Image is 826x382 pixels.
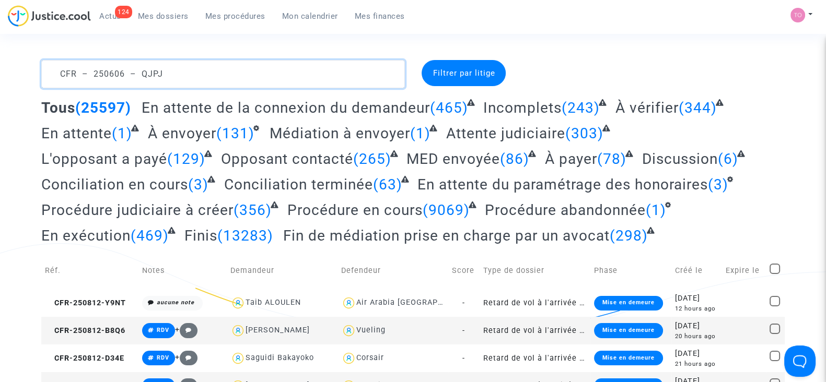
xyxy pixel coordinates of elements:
img: icon-user.svg [341,351,356,366]
span: (265) [353,150,391,168]
span: Attente judiciaire [446,125,565,142]
div: [PERSON_NAME] [246,326,310,335]
span: RDV [157,327,169,333]
iframe: Help Scout Beacon - Open [784,345,816,377]
span: Procédure abandonnée [485,201,646,219]
div: Saguidi Bakayoko [246,353,314,362]
span: (86) [500,150,529,168]
div: Mise en demeure [594,351,663,365]
div: Mise en demeure [594,323,663,338]
span: MED envoyée [406,150,500,168]
td: Type de dossier [480,252,590,289]
td: Expire le [722,252,766,289]
span: En exécution [41,227,131,244]
span: En attente du paramétrage des honoraires [417,176,708,193]
span: (25597) [75,99,131,116]
span: À envoyer [148,125,216,142]
span: (3) [188,176,208,193]
td: Retard de vol à l'arrivée (Règlement CE n°261/2004) [480,344,590,372]
div: Air Arabia [GEOGRAPHIC_DATA] [356,298,478,307]
span: Conciliation terminée [224,176,373,193]
span: (13283) [217,227,273,244]
span: En attente [41,125,112,142]
span: CFR-250812-B8Q6 [45,326,125,335]
div: Corsair [356,353,384,362]
span: (344) [679,99,717,116]
span: Filtrer par litige [433,68,495,78]
span: Actus [99,11,121,21]
span: L'opposant a payé [41,150,167,168]
div: 124 [115,6,132,18]
span: Incomplets [483,99,562,116]
div: 20 hours ago [675,332,718,341]
span: (129) [167,150,205,168]
span: Mes finances [355,11,405,21]
span: (63) [373,176,402,193]
span: Tous [41,99,75,116]
span: (298) [610,227,648,244]
span: CFR-250812-Y9NT [45,299,126,307]
span: (131) [216,125,254,142]
img: icon-user.svg [230,295,246,311]
span: (1) [112,125,132,142]
a: 124Actus [91,8,130,24]
span: (243) [562,99,600,116]
td: Score [448,252,480,289]
span: Conciliation en cours [41,176,188,193]
td: Notes [138,252,227,289]
a: Mes procédures [197,8,274,24]
a: Mes dossiers [130,8,197,24]
span: (6) [717,150,738,168]
span: (469) [131,227,169,244]
span: RDV [157,354,169,361]
div: 12 hours ago [675,304,718,313]
td: Demandeur [227,252,338,289]
img: fe1f3729a2b880d5091b466bdc4f5af5 [790,8,805,22]
span: À payer [545,150,597,168]
div: Vueling [356,326,386,335]
a: Mon calendrier [274,8,346,24]
span: (78) [597,150,626,168]
span: En attente de la connexion du demandeur [142,99,430,116]
div: [DATE] [675,348,718,360]
td: Defendeur [338,252,448,289]
img: jc-logo.svg [8,5,91,27]
img: icon-user.svg [230,351,246,366]
div: 21 hours ago [675,360,718,368]
td: Réf. [41,252,138,289]
td: Retard de vol à l'arrivée (Règlement CE n°261/2004) [480,317,590,344]
span: - [462,326,465,335]
span: Médiation à envoyer [270,125,410,142]
span: Procédure judiciaire à créer [41,201,234,219]
i: aucune note [157,299,194,306]
div: Taib ALOULEN [246,298,301,307]
span: - [462,299,465,307]
span: (356) [234,201,272,219]
span: + [175,325,197,334]
img: icon-user.svg [341,323,356,338]
div: [DATE] [675,293,718,304]
span: (1) [646,201,666,219]
td: Phase [590,252,671,289]
span: (465) [430,99,468,116]
span: Mes dossiers [138,11,189,21]
span: Fin de médiation prise en charge par un avocat [283,227,610,244]
img: icon-user.svg [341,295,356,311]
td: Retard de vol à l'arrivée (Règlement CE n°261/2004) [480,289,590,317]
span: Mes procédures [205,11,265,21]
span: (9069) [423,201,470,219]
img: icon-user.svg [230,323,246,338]
div: [DATE] [675,320,718,332]
span: (3) [708,176,728,193]
span: Finis [184,227,217,244]
a: Mes finances [346,8,413,24]
span: À vérifier [615,99,679,116]
span: CFR-250812-D34E [45,354,124,363]
span: Procédure en cours [287,201,423,219]
div: Mise en demeure [594,296,663,311]
td: Créé le [671,252,722,289]
span: Opposant contacté [221,150,353,168]
span: (1) [410,125,431,142]
span: - [462,354,465,363]
span: Discussion [642,150,717,168]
